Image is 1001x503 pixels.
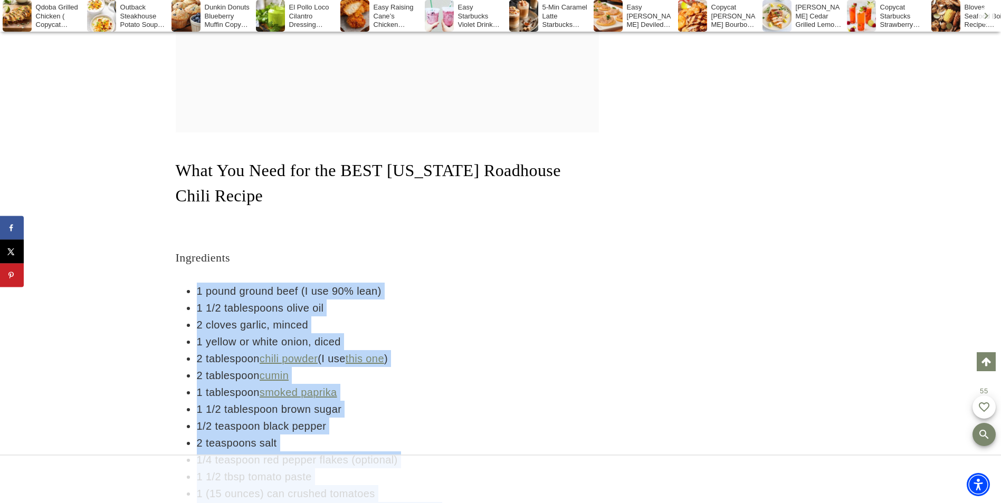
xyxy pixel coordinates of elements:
[197,451,599,468] li: 1/4 teaspoon red pepper flakes (optional)
[260,370,289,381] a: cumin
[346,353,384,364] a: this one
[967,473,990,496] div: Accessibility Menu
[197,384,599,401] li: 1 tablespoon
[176,161,561,205] span: What You Need for the BEST [US_STATE] Roadhouse Chili Recipe
[197,401,599,418] li: 1 1/2 tablespoon brown sugar
[197,299,599,316] li: 1 1/2 tablespoons olive oil
[197,283,599,299] li: 1 pound ground beef (I use 90% lean)
[197,350,599,367] li: 2 tablespoon (I use )
[176,251,230,264] span: Ingredients
[260,386,337,398] a: smoked paprika
[197,418,599,434] li: 1/2 teaspoon black pepper
[197,367,599,384] li: 2 tablespoon
[197,434,599,451] li: 2 teaspoons salt
[260,353,318,364] a: chili powder
[977,352,996,371] a: Scroll to top
[197,333,599,350] li: 1 yellow or white onion, diced
[197,316,599,333] li: 2 cloves garlic, minced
